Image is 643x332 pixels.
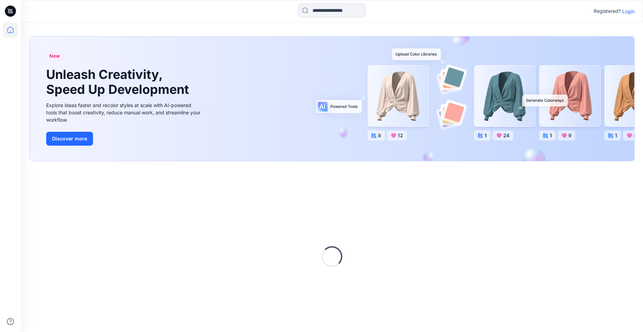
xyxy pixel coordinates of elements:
[46,132,202,146] a: Discover more
[594,7,621,15] p: Registered?
[49,52,60,60] span: New
[622,8,635,15] p: Login
[46,102,202,123] div: Explore ideas faster and recolor styles at scale with AI-powered tools that boost creativity, red...
[46,67,192,97] h1: Unleash Creativity, Speed Up Development
[46,132,93,146] button: Discover more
